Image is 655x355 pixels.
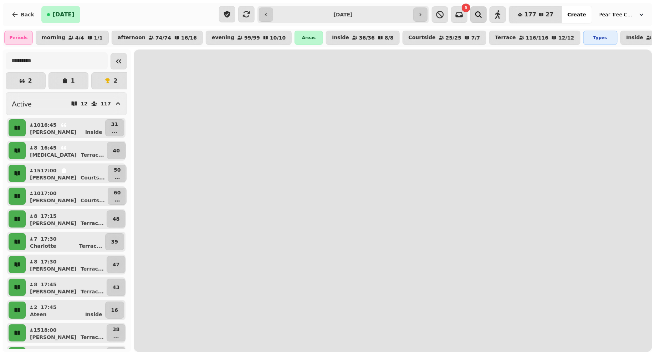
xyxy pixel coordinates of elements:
[30,242,56,250] p: Charlotte
[111,307,118,314] p: 16
[81,288,104,295] p: Terrac ...
[114,173,121,181] p: ...
[626,35,644,41] p: Inside
[114,196,121,203] p: ...
[27,279,105,296] button: 817:45[PERSON_NAME]Terrac...
[34,304,38,311] p: 2
[34,327,38,334] p: 15
[6,6,40,23] button: Back
[409,35,436,41] p: Courtside
[495,35,516,41] p: Terrace
[41,304,57,311] p: 17:45
[114,189,121,196] p: 60
[42,35,65,41] p: morning
[21,12,34,17] span: Back
[332,35,349,41] p: Inside
[546,12,553,17] span: 27
[81,101,87,106] p: 12
[111,238,118,245] p: 39
[113,78,117,84] p: 2
[113,333,119,340] p: ...
[113,326,119,333] p: 38
[108,188,127,205] button: 60...
[568,12,586,17] span: Create
[107,210,126,228] button: 48
[41,258,57,265] p: 17:30
[105,119,124,136] button: 31...
[524,12,536,17] span: 177
[81,334,104,341] p: Terrac ...
[6,72,46,89] button: 2
[270,35,286,40] p: 10 / 10
[27,233,104,250] button: 717:30CharlotteTerrac...
[107,256,126,273] button: 47
[108,165,127,182] button: 50...
[34,213,38,220] p: 8
[41,281,57,288] p: 17:45
[30,334,76,341] p: [PERSON_NAME]
[81,174,105,181] p: Courts ...
[12,99,31,109] h2: Active
[526,35,549,40] p: 116 / 116
[85,311,102,318] p: Inside
[34,281,38,288] p: 8
[509,6,562,23] button: 17727
[81,265,104,272] p: Terrac ...
[244,35,260,40] p: 99 / 99
[41,144,57,151] p: 16:45
[53,12,75,17] span: [DATE]
[79,242,102,250] p: Terrac ...
[30,129,76,136] p: [PERSON_NAME]
[34,190,38,197] p: 10
[27,256,105,273] button: 817:30[PERSON_NAME]Terrac...
[41,235,57,242] p: 17:30
[94,35,103,40] p: 1 / 1
[107,279,126,296] button: 43
[75,35,84,40] p: 4 / 4
[206,31,292,45] button: evening99/9910/10
[101,101,111,106] p: 117
[81,151,104,158] p: Terrac ...
[107,324,126,341] button: 38...
[212,35,234,41] p: evening
[91,72,131,89] button: 2
[562,6,592,23] button: Create
[27,302,104,319] button: 217:45AteenInside
[41,327,57,334] p: 18:00
[599,11,635,18] span: Pear Tree Cafe ([GEOGRAPHIC_DATA])
[403,31,486,45] button: Courtside25/257/7
[113,261,119,268] p: 47
[4,31,33,45] div: Periods
[595,8,649,21] button: Pear Tree Cafe ([GEOGRAPHIC_DATA])
[41,190,57,197] p: 17:00
[41,213,57,220] p: 17:15
[155,35,171,40] p: 74 / 74
[27,119,104,136] button: 1016:45[PERSON_NAME]Inside
[34,121,38,129] p: 10
[111,53,127,69] button: Collapse sidebar
[85,129,102,136] p: Inside
[30,288,76,295] p: [PERSON_NAME]
[34,235,38,242] p: 7
[30,151,77,158] p: [MEDICAL_DATA]
[295,31,323,45] div: Areas
[27,324,105,341] button: 1518:00[PERSON_NAME]Terrac...
[34,167,38,174] p: 15
[105,233,124,250] button: 39
[6,92,127,115] button: Active12117
[111,121,118,128] p: 31
[471,35,480,40] p: 7 / 7
[27,142,106,159] button: 816:45[MEDICAL_DATA]Terrac...
[326,31,400,45] button: Inside36/368/8
[27,188,106,205] button: 1017:00[PERSON_NAME]Courts...
[30,220,76,227] p: [PERSON_NAME]
[583,31,618,45] div: Types
[107,142,126,159] button: 40
[118,35,145,41] p: afternoon
[81,220,104,227] p: Terrac ...
[385,35,394,40] p: 8 / 8
[36,31,109,45] button: morning4/41/1
[30,311,46,318] p: Ateen
[41,121,57,129] p: 16:45
[27,210,105,228] button: 817:15[PERSON_NAME]Terrac...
